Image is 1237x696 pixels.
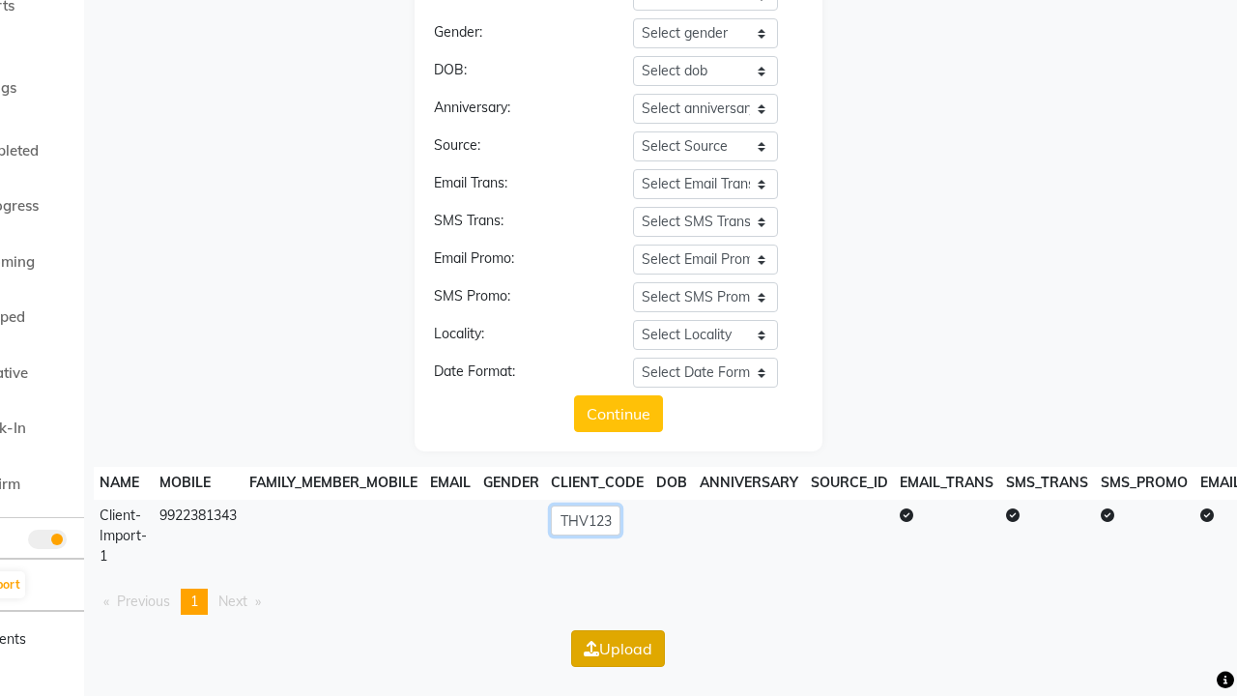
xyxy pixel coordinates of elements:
div: Gender: [419,22,618,48]
nav: Pagination [94,589,1142,615]
th: CLIENT_CODE [545,467,650,500]
div: Source: [419,135,618,161]
th: NAME [94,467,154,500]
div: SMS Trans: [419,211,618,237]
div: SMS Promo: [419,286,618,312]
th: SMS_PROMO [1095,467,1194,500]
th: SOURCE_ID [804,467,894,500]
th: FAMILY_MEMBER_MOBILE [244,467,424,500]
th: EMAIL_TRANS [894,467,1000,500]
th: DOB [650,467,694,500]
span: Next [218,593,247,610]
th: MOBILE [154,467,244,500]
span: 1 [190,593,198,610]
div: Email Trans: [419,173,618,199]
th: EMAIL [423,467,476,500]
span: Previous [117,593,170,610]
input: Enter code [551,506,620,536]
td: Client-Import-1 [94,500,154,573]
button: Upload [571,630,665,667]
button: Continue [574,395,663,432]
td: 9922381343 [154,500,244,573]
div: Email Promo: [419,248,618,275]
th: SMS_TRANS [1000,467,1095,500]
div: Locality: [419,324,618,350]
th: ANNIVERSARY [693,467,804,500]
div: DOB: [419,60,618,86]
th: GENDER [476,467,545,500]
div: Date Format: [419,362,618,388]
div: Anniversary: [419,98,618,124]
